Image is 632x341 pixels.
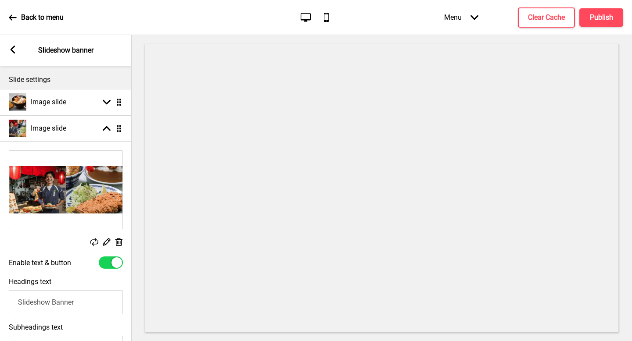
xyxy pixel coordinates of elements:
[590,13,613,22] h4: Publish
[9,323,63,331] label: Subheadings text
[518,7,575,28] button: Clear Cache
[9,277,51,286] label: Headings text
[528,13,565,22] h4: Clear Cache
[21,13,64,22] p: Back to menu
[9,6,64,29] a: Back to menu
[9,75,123,85] p: Slide settings
[9,151,122,229] img: Image
[579,8,623,27] button: Publish
[31,124,66,133] h4: Image slide
[9,259,71,267] label: Enable text & button
[38,46,93,55] p: Slideshow banner
[31,97,66,107] h4: Image slide
[435,4,487,30] div: Menu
